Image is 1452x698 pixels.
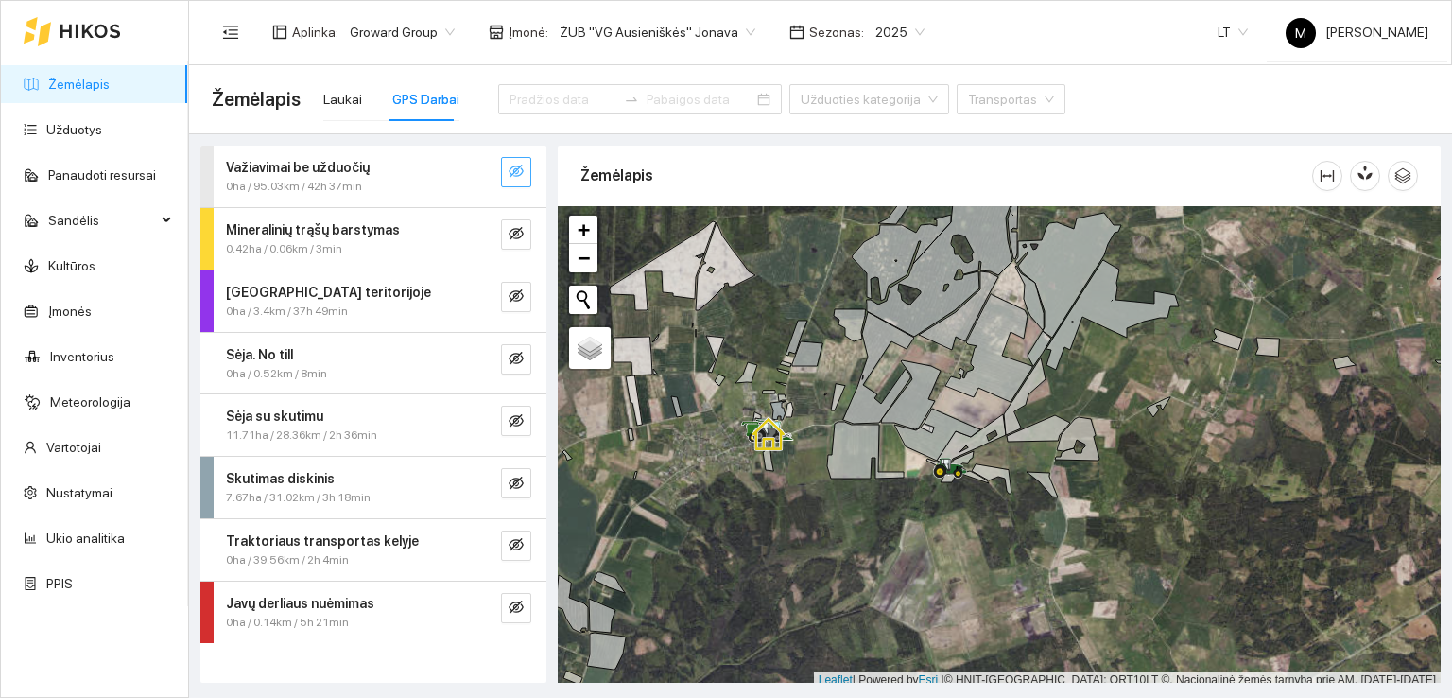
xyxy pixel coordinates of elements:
[200,208,546,270] div: Mineralinių trąšų barstymas0.42ha / 0.06km / 3mineye-invisible
[509,537,524,555] span: eye-invisible
[509,226,524,244] span: eye-invisible
[350,18,455,46] span: Groward Group
[392,89,459,110] div: GPS Darbai
[48,77,110,92] a: Žemėlapis
[226,285,431,300] strong: [GEOGRAPHIC_DATA] teritorijoje
[1312,161,1342,191] button: column-width
[501,593,531,623] button: eye-invisible
[200,519,546,581] div: Traktoriaus transportas kelyje0ha / 39.56km / 2h 4mineye-invisible
[46,531,125,546] a: Ūkio analitika
[200,582,546,643] div: Javų derliaus nuėmimas0ha / 0.14km / 5h 21mineye-invisible
[509,22,548,43] span: Įmonė :
[46,440,101,455] a: Vartotojai
[48,258,95,273] a: Kultūros
[501,219,531,250] button: eye-invisible
[222,24,239,41] span: menu-fold
[942,673,944,687] span: |
[509,600,524,618] span: eye-invisible
[501,282,531,312] button: eye-invisible
[501,406,531,436] button: eye-invisible
[226,409,323,424] strong: Sėja su skutimu
[212,13,250,51] button: menu-fold
[1295,18,1306,48] span: M
[509,288,524,306] span: eye-invisible
[226,533,419,549] strong: Traktoriaus transportas kelyje
[48,167,156,183] a: Panaudoti resursai
[226,178,362,196] span: 0ha / 95.03km / 42h 37min
[509,351,524,369] span: eye-invisible
[501,344,531,375] button: eye-invisible
[509,164,524,182] span: eye-invisible
[578,246,590,270] span: −
[624,92,639,107] span: to
[569,327,611,369] a: Layers
[226,551,349,569] span: 0ha / 39.56km / 2h 4min
[789,25,804,40] span: calendar
[200,270,546,332] div: [GEOGRAPHIC_DATA] teritorijoje0ha / 3.4km / 37h 49mineye-invisible
[323,89,362,110] div: Laukai
[569,244,597,272] a: Zoom out
[510,89,616,110] input: Pradžios data
[200,394,546,456] div: Sėja su skutimu11.71ha / 28.36km / 2h 36mineye-invisible
[578,218,590,241] span: +
[226,303,348,321] span: 0ha / 3.4km / 37h 49min
[226,222,400,237] strong: Mineralinių trąšų barstymas
[200,457,546,518] div: Skutimas diskinis7.67ha / 31.02km / 3h 18mineye-invisible
[226,427,377,445] span: 11.71ha / 28.36km / 2h 36min
[569,216,597,244] a: Zoom in
[226,160,370,175] strong: Važiavimai be užduočių
[819,673,853,687] a: Leaflet
[48,201,156,239] span: Sandėlis
[919,673,939,687] a: Esri
[46,576,73,591] a: PPIS
[501,157,531,187] button: eye-invisible
[624,92,639,107] span: swap-right
[875,18,925,46] span: 2025
[226,614,349,632] span: 0ha / 0.14km / 5h 21min
[48,304,92,319] a: Įmonės
[226,596,374,611] strong: Javų derliaus nuėmimas
[569,286,597,314] button: Initiate a new search
[46,122,102,137] a: Užduotys
[226,489,371,507] span: 7.67ha / 31.02km / 3h 18min
[200,333,546,394] div: Sėja. No till0ha / 0.52km / 8mineye-invisible
[647,89,753,110] input: Pabaigos data
[509,476,524,494] span: eye-invisible
[814,672,1441,689] div: | Powered by © HNIT-[GEOGRAPHIC_DATA]; ORT10LT ©, Nacionalinė žemės tarnyba prie AM, [DATE]-[DATE]
[489,25,504,40] span: shop
[1313,168,1341,183] span: column-width
[509,413,524,431] span: eye-invisible
[50,394,130,410] a: Meteorologija
[560,18,755,46] span: ŽŪB "VG Ausieniškės" Jonava
[272,25,287,40] span: layout
[200,146,546,207] div: Važiavimai be užduočių0ha / 95.03km / 42h 37mineye-invisible
[580,148,1312,202] div: Žemėlapis
[226,240,342,258] span: 0.42ha / 0.06km / 3min
[46,485,112,500] a: Nustatymai
[809,22,864,43] span: Sezonas :
[212,84,301,114] span: Žemėlapis
[226,347,293,362] strong: Sėja. No till
[1218,18,1248,46] span: LT
[292,22,338,43] span: Aplinka :
[1286,25,1428,40] span: [PERSON_NAME]
[501,468,531,498] button: eye-invisible
[50,349,114,364] a: Inventorius
[501,531,531,561] button: eye-invisible
[226,471,335,486] strong: Skutimas diskinis
[226,365,327,383] span: 0ha / 0.52km / 8min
